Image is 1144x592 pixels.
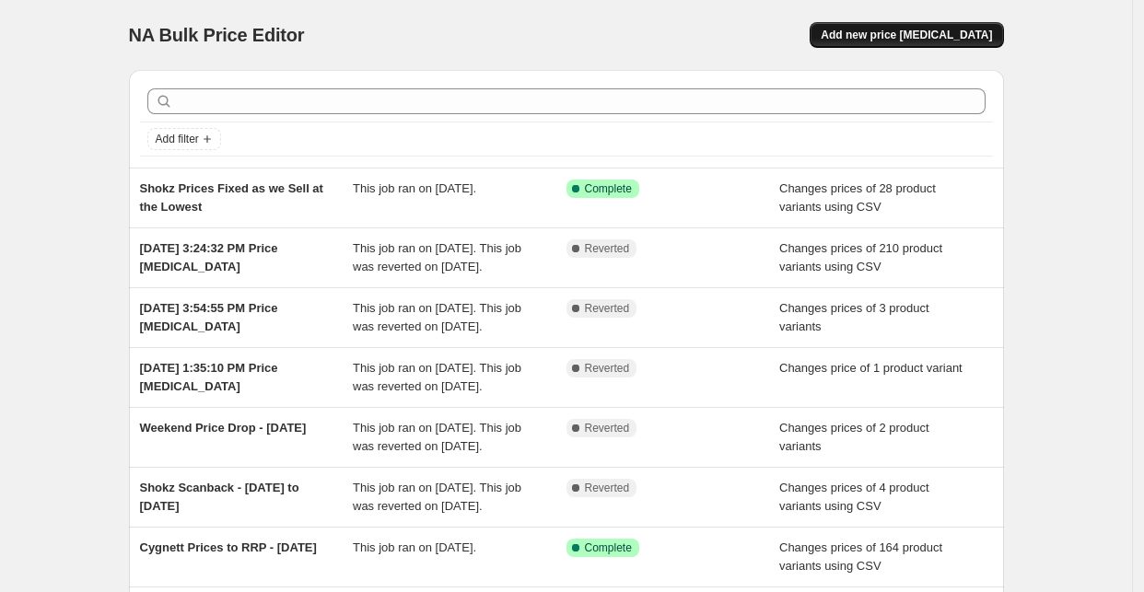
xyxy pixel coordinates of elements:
[779,540,942,573] span: Changes prices of 164 product variants using CSV
[129,25,305,45] span: NA Bulk Price Editor
[353,181,476,195] span: This job ran on [DATE].
[585,481,630,495] span: Reverted
[779,481,929,513] span: Changes prices of 4 product variants using CSV
[585,301,630,316] span: Reverted
[353,361,521,393] span: This job ran on [DATE]. This job was reverted on [DATE].
[353,481,521,513] span: This job ran on [DATE]. This job was reverted on [DATE].
[140,241,278,273] span: [DATE] 3:24:32 PM Price [MEDICAL_DATA]
[585,361,630,376] span: Reverted
[585,421,630,435] span: Reverted
[779,421,929,453] span: Changes prices of 2 product variants
[140,481,299,513] span: Shokz Scanback - [DATE] to [DATE]
[779,301,929,333] span: Changes prices of 3 product variants
[140,181,323,214] span: Shokz Prices Fixed as we Sell at the Lowest
[585,181,632,196] span: Complete
[585,540,632,555] span: Complete
[779,361,963,375] span: Changes price of 1 product variant
[140,361,278,393] span: [DATE] 1:35:10 PM Price [MEDICAL_DATA]
[585,241,630,256] span: Reverted
[810,22,1003,48] button: Add new price [MEDICAL_DATA]
[156,132,199,146] span: Add filter
[140,301,278,333] span: [DATE] 3:54:55 PM Price [MEDICAL_DATA]
[353,301,521,333] span: This job ran on [DATE]. This job was reverted on [DATE].
[353,421,521,453] span: This job ran on [DATE]. This job was reverted on [DATE].
[779,241,942,273] span: Changes prices of 210 product variants using CSV
[779,181,936,214] span: Changes prices of 28 product variants using CSV
[353,540,476,554] span: This job ran on [DATE].
[353,241,521,273] span: This job ran on [DATE]. This job was reverted on [DATE].
[140,421,307,435] span: Weekend Price Drop - [DATE]
[140,540,317,554] span: Cygnett Prices to RRP - [DATE]
[147,128,221,150] button: Add filter
[821,28,992,42] span: Add new price [MEDICAL_DATA]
